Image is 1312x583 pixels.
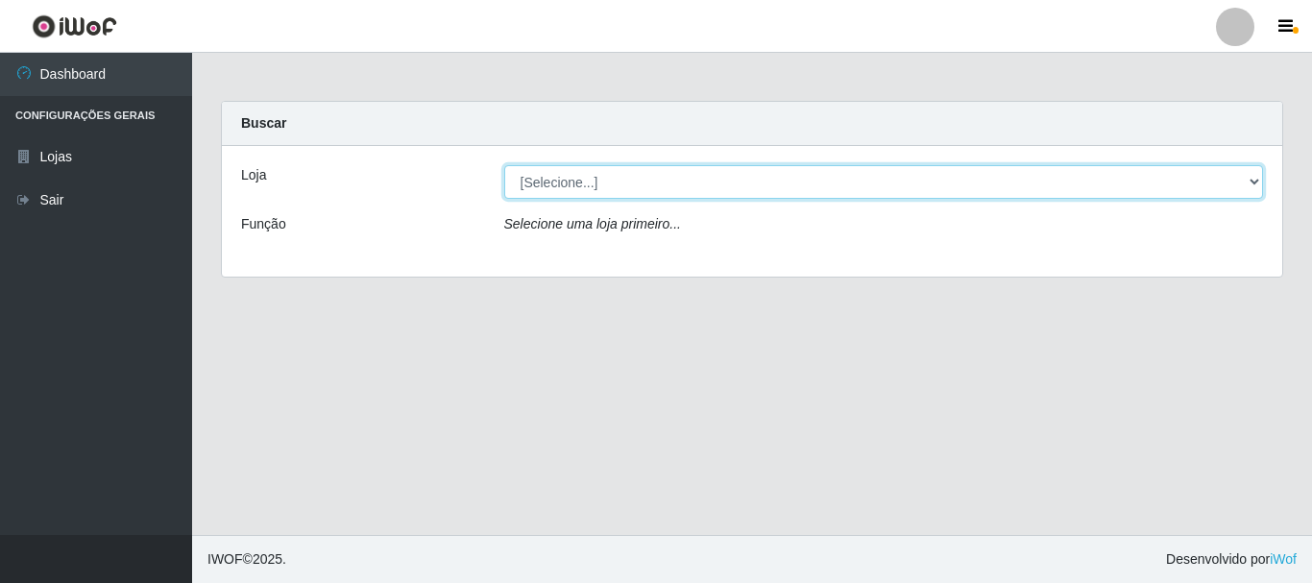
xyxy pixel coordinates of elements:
[241,165,266,185] label: Loja
[1166,549,1297,570] span: Desenvolvido por
[504,216,681,231] i: Selecione uma loja primeiro...
[1270,551,1297,567] a: iWof
[207,549,286,570] span: © 2025 .
[207,551,243,567] span: IWOF
[241,115,286,131] strong: Buscar
[241,214,286,234] label: Função
[32,14,117,38] img: CoreUI Logo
